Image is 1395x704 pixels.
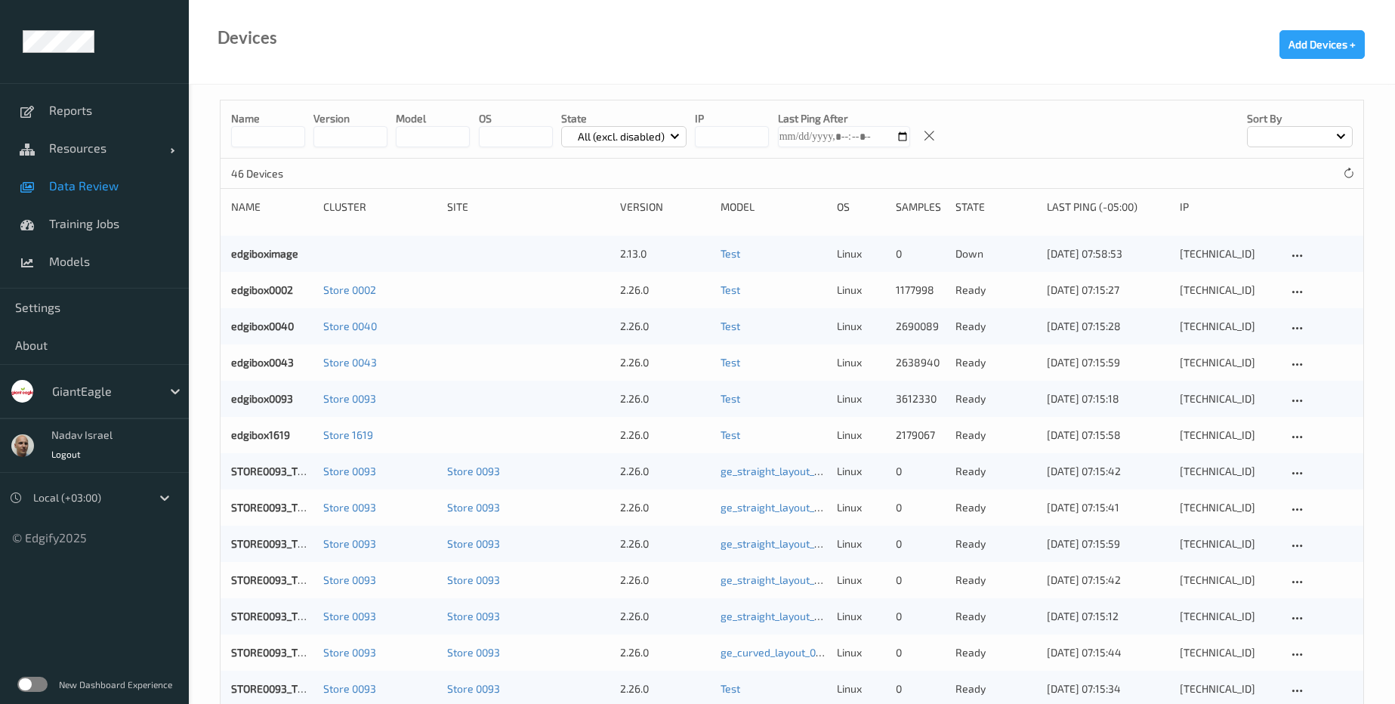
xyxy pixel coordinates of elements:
div: [TECHNICAL_ID] [1180,428,1277,443]
div: 2.26.0 [620,573,709,588]
a: edgibox0040 [231,320,294,332]
a: Store 0043 [323,356,377,369]
button: Add Devices + [1279,30,1365,59]
div: 2.26.0 [620,645,709,660]
div: 2638940 [896,355,945,370]
div: 2.26.0 [620,355,709,370]
a: edgibox0043 [231,356,294,369]
a: Test [721,247,740,260]
p: ready [955,681,1037,696]
div: [TECHNICAL_ID] [1180,609,1277,624]
div: 2690089 [896,319,945,334]
div: 0 [896,500,945,515]
a: Test [721,682,740,695]
p: ready [955,355,1037,370]
a: Store 0093 [323,501,376,514]
p: down [955,246,1037,261]
p: OS [479,111,553,126]
p: model [396,111,470,126]
div: [TECHNICAL_ID] [1180,246,1277,261]
a: Store 0093 [323,646,376,659]
div: [TECHNICAL_ID] [1180,283,1277,298]
div: 0 [896,573,945,588]
p: 46 Devices [231,166,344,181]
a: Store 0093 [323,682,376,695]
a: STORE0093_TERM394 [231,573,338,586]
div: 1177998 [896,283,945,298]
div: 0 [896,246,945,261]
p: IP [695,111,769,126]
p: linux [837,536,886,551]
div: 0 [896,609,945,624]
a: ge_straight_layout_030_yolo8n_384_9_07_25_fixed [721,501,965,514]
div: [DATE] 07:15:18 [1047,391,1168,406]
p: Sort by [1247,111,1353,126]
div: [DATE] 07:15:44 [1047,645,1168,660]
div: [TECHNICAL_ID] [1180,645,1277,660]
div: 2179067 [896,428,945,443]
a: Store 0093 [447,573,500,586]
a: STORE0093_TERM380 [231,646,338,659]
a: Store 0093 [447,501,500,514]
p: linux [837,573,886,588]
a: STORE0093_TERM393 [231,465,338,477]
div: [DATE] 07:15:28 [1047,319,1168,334]
div: [DATE] 07:15:42 [1047,573,1168,588]
div: 2.26.0 [620,319,709,334]
div: 0 [896,681,945,696]
div: Samples [896,199,945,215]
a: ge_curved_layout_030_yolo8n_384_9_07_25 [721,646,933,659]
p: linux [837,681,886,696]
div: [TECHNICAL_ID] [1180,500,1277,515]
div: Cluster [323,199,437,215]
a: Store 0093 [323,392,376,405]
div: [TECHNICAL_ID] [1180,355,1277,370]
p: Last Ping After [778,111,910,126]
div: [DATE] 07:15:58 [1047,428,1168,443]
p: ready [955,573,1037,588]
a: Test [721,283,740,296]
div: State [955,199,1037,215]
p: linux [837,428,886,443]
div: 0 [896,645,945,660]
a: ge_straight_layout_030_yolo8n_384_9_07_25_fixed [721,465,965,477]
div: ip [1180,199,1277,215]
div: [DATE] 07:15:27 [1047,283,1168,298]
div: 3612330 [896,391,945,406]
div: Last Ping (-05:00) [1047,199,1168,215]
a: Test [721,428,740,441]
a: edgibox0093 [231,392,293,405]
a: Store 0093 [447,537,500,550]
div: Devices [218,30,277,45]
p: linux [837,355,886,370]
div: 2.26.0 [620,500,709,515]
a: edgibox0002 [231,283,293,296]
div: Site [447,199,610,215]
a: ge_straight_layout_030_yolo8n_384_9_07_25_fixed [721,610,965,622]
p: ready [955,283,1037,298]
a: Store 1619 [323,428,373,441]
p: linux [837,609,886,624]
div: 2.26.0 [620,609,709,624]
p: ready [955,536,1037,551]
p: ready [955,391,1037,406]
a: ge_straight_layout_030_yolo8n_384_9_07_25_fixed [721,537,965,550]
div: [TECHNICAL_ID] [1180,464,1277,479]
div: Model [721,199,826,215]
p: linux [837,283,886,298]
a: STORE0093_TERM390 [231,537,338,550]
div: [TECHNICAL_ID] [1180,681,1277,696]
div: 2.26.0 [620,536,709,551]
div: OS [837,199,886,215]
div: 2.26.0 [620,391,709,406]
a: edgiboximage [231,247,298,260]
div: version [620,199,709,215]
div: 0 [896,464,945,479]
p: linux [837,464,886,479]
a: edgibox1619 [231,428,290,441]
div: 2.26.0 [620,681,709,696]
div: 2.26.0 [620,464,709,479]
div: [DATE] 07:58:53 [1047,246,1168,261]
a: Test [721,356,740,369]
div: [DATE] 07:15:59 [1047,536,1168,551]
